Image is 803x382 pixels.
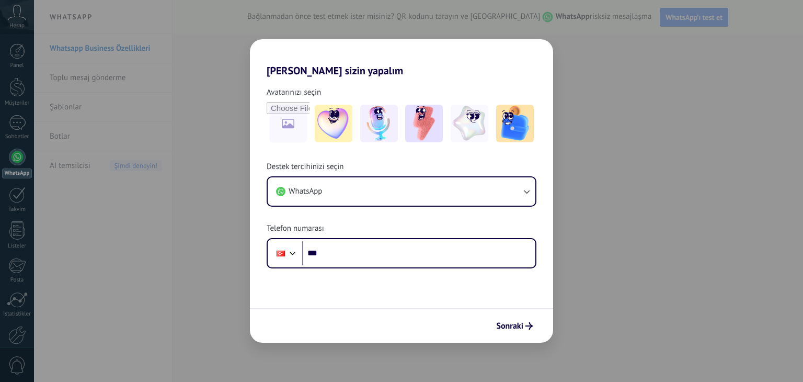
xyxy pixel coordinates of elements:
span: Avatarınızı seçin [267,87,321,98]
button: Sonraki [491,317,537,335]
span: Destek tercihinizi seçin [267,162,343,172]
img: -4.jpeg [451,105,488,142]
button: WhatsApp [268,177,535,206]
span: Sonraki [496,322,523,330]
span: WhatsApp [289,186,322,197]
img: -2.jpeg [360,105,398,142]
img: -5.jpeg [496,105,534,142]
div: Turkey: + 90 [271,242,291,264]
img: -1.jpeg [315,105,352,142]
h2: [PERSON_NAME] sizin yapalım [250,39,553,77]
span: Telefon numarası [267,223,324,234]
img: -3.jpeg [405,105,443,142]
